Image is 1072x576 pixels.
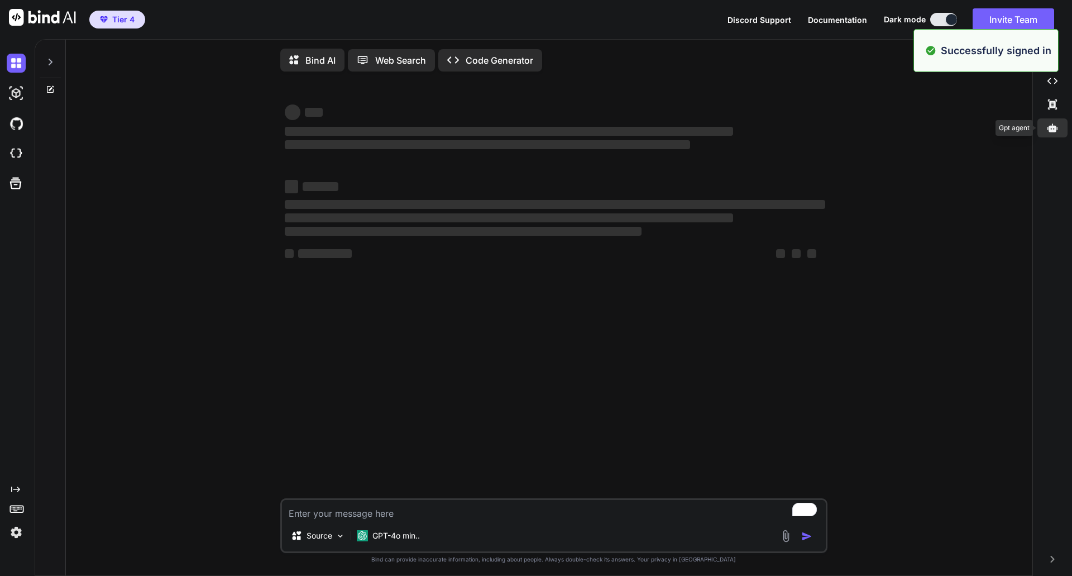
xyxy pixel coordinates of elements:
p: Source [307,530,332,541]
img: attachment [779,530,792,542]
span: ‌ [298,249,352,258]
span: Dark mode [884,14,926,25]
span: Documentation [808,15,867,25]
img: darkChat [7,54,26,73]
div: Gpt agent [996,120,1033,136]
span: Tier 4 [112,14,135,25]
p: Successfully signed in [941,43,1051,58]
textarea: To enrich screen reader interactions, please activate Accessibility in Grammarly extension settings [282,500,826,520]
img: Bind AI [9,9,76,26]
span: ‌ [807,249,816,258]
img: darkAi-studio [7,84,26,103]
img: GPT-4o mini [357,530,368,541]
p: Code Generator [466,54,533,67]
span: ‌ [285,200,825,209]
button: Discord Support [728,14,791,26]
span: ‌ [285,180,298,193]
span: ‌ [792,249,801,258]
span: ‌ [285,249,294,258]
span: ‌ [303,182,338,191]
button: Documentation [808,14,867,26]
p: Bind can provide inaccurate information, including about people. Always double-check its answers.... [280,555,827,564]
span: ‌ [285,140,690,149]
button: Invite Team [973,8,1054,31]
span: Discord Support [728,15,791,25]
span: ‌ [285,213,733,222]
img: settings [7,523,26,542]
img: cloudideIcon [7,144,26,163]
img: githubDark [7,114,26,133]
p: GPT-4o min.. [372,530,420,541]
button: premiumTier 4 [89,11,145,28]
img: premium [100,16,108,23]
img: icon [801,531,812,542]
img: Pick Models [336,531,345,541]
p: Web Search [375,54,426,67]
span: ‌ [285,127,733,136]
span: ‌ [305,108,323,117]
span: ‌ [776,249,785,258]
span: ‌ [285,104,300,120]
img: alert [925,43,936,58]
p: Bind AI [305,54,336,67]
span: ‌ [285,227,642,236]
